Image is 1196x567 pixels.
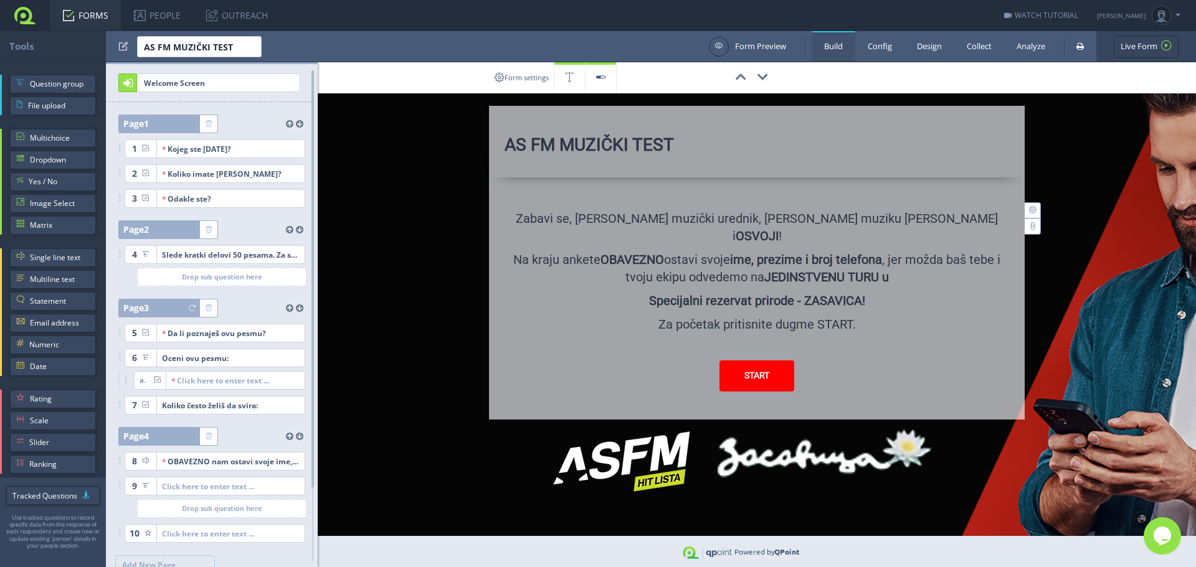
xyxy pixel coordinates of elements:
[736,228,779,243] b: OSVOJI
[30,411,90,430] span: Scale
[132,164,137,183] span: 2
[132,245,137,264] span: 4
[162,396,300,414] div: Koliko često želiš da svira:
[132,189,137,208] span: 3
[10,270,96,289] a: Multiline text
[855,31,904,62] a: Config
[10,96,96,115] a: File upload
[10,335,96,354] a: Numeric
[30,75,90,93] span: Question group
[138,74,300,91] span: Welcome Screen
[30,194,90,213] span: Image Select
[118,39,128,54] span: Edit
[10,292,96,311] a: Statement
[10,75,96,93] a: Question group
[812,252,882,267] b: broj telefona
[144,118,149,129] span: 1
[30,248,90,267] span: Single line text
[144,223,149,235] span: 2
[10,357,96,376] a: Date
[30,216,90,235] span: Matrix
[30,129,90,148] span: Multichoice
[506,251,1008,292] p: Na kraju ankete ostavi svoje , jer možda baš tebe i tvoju ekipu odvedemo na
[10,151,96,169] a: Dropdown
[730,252,809,267] b: ime, prezime i
[10,455,96,474] a: Ranking
[683,546,733,559] img: QPoint
[600,252,664,267] b: OBAVEZNO
[505,134,1009,162] input: Form title
[162,165,300,182] div: Koliko imate [PERSON_NAME]?
[506,316,1008,339] p: Za početak pritisnite dugme START.
[649,293,865,308] b: Specijalni rezervat prirode - ZASAVICA!
[506,210,1008,251] p: Zabavi se, [PERSON_NAME] muzički urednik, [PERSON_NAME] muziku [PERSON_NAME] i !
[764,269,889,284] b: JEDINSTVENU TURU u
[10,411,96,430] a: Scale
[1114,35,1179,58] a: Live Form
[162,324,300,342] div: Da li poznaješ ovu pesmu?
[904,31,954,62] a: Design
[30,357,90,376] span: Date
[30,270,90,289] span: Multiline text
[132,396,137,415] span: 7
[162,349,300,367] div: Oceni ovu pesmu:
[132,324,137,342] span: 5
[29,172,90,191] span: Yes / No
[489,62,554,93] a: Form settings
[132,139,137,158] span: 1
[10,314,96,332] a: Email address
[30,292,90,311] span: Statement
[162,452,300,470] div: OBAVEZNO nam ostavi svoje ime, prezime i broj telefona, jer možda baš tebei tvoju EKIPU odvedemo ...
[734,536,800,567] div: Powered by
[1144,517,1184,555] iframe: chat widget
[123,220,149,239] span: Page
[10,129,96,148] a: Multichoice
[954,31,1004,62] a: Collect
[29,433,90,452] span: Slider
[123,299,149,317] span: Page
[200,428,217,445] a: Delete page
[132,477,137,495] span: 9
[10,194,96,213] a: Image Select
[140,371,146,390] span: a.
[1004,10,1078,21] a: WATCH TUTORIAL
[9,31,106,62] div: Tools
[30,390,90,408] span: Rating
[162,140,300,157] div: Kojeg ste [DATE]?
[144,302,149,314] span: 3
[186,300,199,317] em: Page is repeated for each media attachment
[6,486,100,505] a: Tracked Questions
[132,452,137,471] span: 8
[10,390,96,408] a: Rating
[812,31,855,62] a: Build
[123,115,149,133] span: Page
[10,172,96,191] a: Yes / No
[132,349,137,367] span: 6
[200,115,217,133] a: Delete page
[10,433,96,452] a: Slider
[719,360,794,391] div: START
[123,427,149,446] span: Page
[30,314,90,332] span: Email address
[10,248,96,267] a: Single line text
[28,96,90,115] span: File upload
[774,546,800,556] a: QPoint
[200,221,217,238] a: Delete page
[709,37,786,57] a: Form Preview
[130,524,140,543] span: 10
[1004,31,1058,62] a: Analyze
[162,190,300,207] div: Odakle ste?
[144,430,149,442] span: 4
[29,455,90,474] span: Ranking
[200,299,217,317] a: Delete page
[29,335,90,354] span: Numeric
[162,246,300,263] div: Slede kratki delovi 50 pesama. Za svaku pesmu klikni kako ti se dopada i koliko često želiš da je...
[30,151,90,169] span: Dropdown
[10,216,96,235] a: Matrix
